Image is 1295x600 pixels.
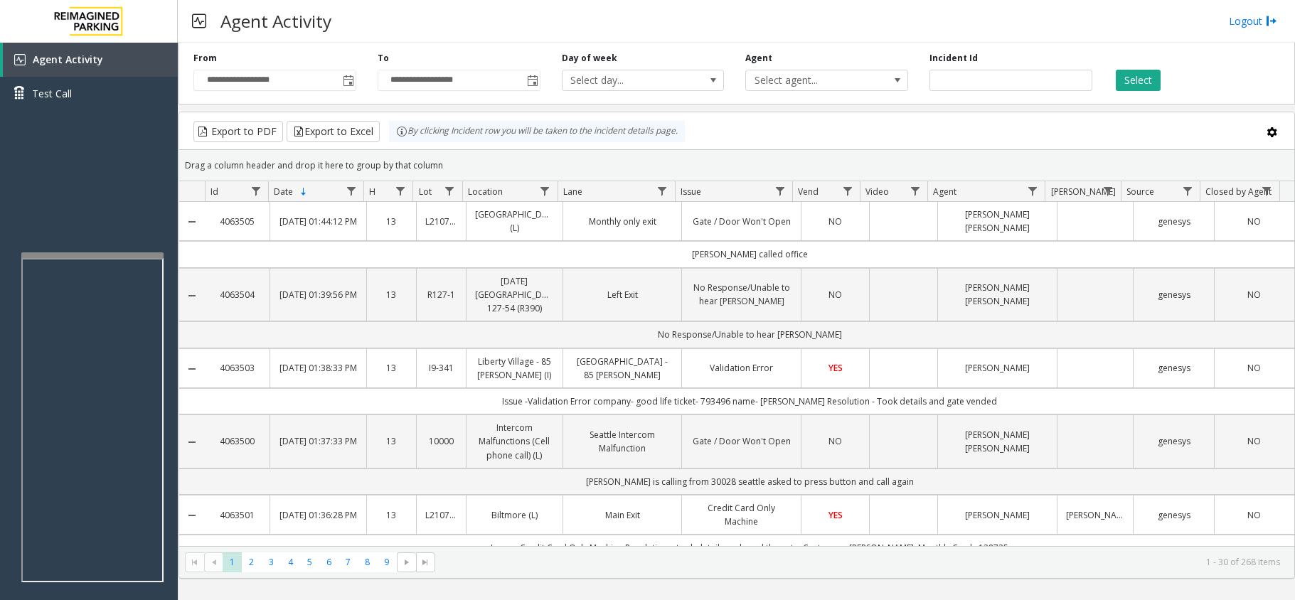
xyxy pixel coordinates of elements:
a: genesys [1142,215,1205,228]
a: Vend Filter Menu [838,181,857,200]
a: Source Filter Menu [1178,181,1197,200]
label: Incident Id [929,52,978,65]
span: NO [1247,289,1261,301]
a: [PERSON_NAME] [947,361,1048,375]
span: NO [1247,362,1261,374]
a: Date Filter Menu [341,181,361,200]
kendo-pager-info: 1 - 30 of 268 items [444,556,1280,568]
a: Collapse Details [179,363,205,375]
span: Page 6 [319,552,339,572]
a: [DATE] 01:36:28 PM [279,508,358,522]
span: Select day... [563,70,691,90]
a: Collapse Details [179,436,205,448]
span: Agent [933,186,956,198]
a: Agent Activity [3,43,178,77]
a: [PERSON_NAME] [PERSON_NAME] [947,208,1048,235]
a: NO [810,288,860,301]
span: Closed by Agent [1205,186,1272,198]
a: 4063505 [213,215,261,228]
td: [PERSON_NAME] called office [205,241,1294,267]
a: I9-341 [425,361,457,375]
span: Date [274,186,293,198]
button: Export to PDF [193,121,283,142]
a: [PERSON_NAME] [947,508,1048,522]
span: Page 2 [242,552,261,572]
span: Id [210,186,218,198]
a: [GEOGRAPHIC_DATA] (L) [475,208,554,235]
a: Collapse Details [179,290,205,301]
div: By clicking Incident row you will be taken to the incident details page. [389,121,685,142]
label: Agent [745,52,772,65]
span: Lane [563,186,582,198]
div: Drag a column header and drop it here to group by that column [179,153,1294,178]
a: NO [1223,508,1286,522]
a: Parker Filter Menu [1098,181,1117,200]
span: Go to the next page [397,552,416,572]
a: genesys [1142,434,1205,448]
img: 'icon' [14,54,26,65]
a: Lot Filter Menu [439,181,459,200]
a: genesys [1142,361,1205,375]
a: NO [1223,434,1286,448]
a: 13 [375,434,407,448]
a: [DATE] 01:37:33 PM [279,434,358,448]
a: Intercom Malfunctions (Cell phone call) (L) [475,421,554,462]
a: YES [810,508,860,522]
span: NO [828,289,842,301]
span: Agent Activity [33,53,103,66]
a: 13 [375,215,407,228]
a: 4063500 [213,434,261,448]
a: [PERSON_NAME] [PERSON_NAME] [947,281,1048,308]
a: Video Filter Menu [905,181,924,200]
a: Agent Filter Menu [1023,181,1042,200]
a: Liberty Village - 85 [PERSON_NAME] (I) [475,355,554,382]
label: To [378,52,389,65]
span: NO [828,435,842,447]
a: 13 [375,508,407,522]
img: pageIcon [192,4,206,38]
a: Validation Error [691,361,792,375]
h3: Agent Activity [213,4,339,38]
span: Page 7 [339,552,358,572]
a: Monthly only exit [572,215,673,228]
a: Issue Filter Menu [770,181,789,200]
a: genesys [1142,288,1205,301]
a: 4063503 [213,361,261,375]
a: [DATE] 01:38:33 PM [279,361,358,375]
span: Page 1 [223,552,242,572]
a: Collapse Details [179,216,205,227]
span: YES [828,509,843,521]
label: From [193,52,217,65]
span: Page 5 [300,552,319,572]
a: [PERSON_NAME] [1066,508,1125,522]
label: Day of week [562,52,617,65]
a: [PERSON_NAME] [PERSON_NAME] [947,428,1048,455]
a: [DATE] [GEOGRAPHIC_DATA] 127-54 (R390) [475,274,554,316]
span: NO [1247,215,1261,227]
a: NO [810,215,860,228]
a: Seattle Intercom Malfunction [572,428,673,455]
span: H [369,186,375,198]
span: Lot [419,186,432,198]
a: Gate / Door Won't Open [691,434,792,448]
a: Biltmore (L) [475,508,554,522]
a: No Response/Unable to hear [PERSON_NAME] [691,281,792,308]
span: NO [1247,435,1261,447]
span: Issue [681,186,701,198]
span: Vend [798,186,819,198]
span: Select agent... [746,70,875,90]
span: Page 4 [281,552,300,572]
div: Data table [179,181,1294,546]
a: Left Exit [572,288,673,301]
a: Logout [1229,14,1277,28]
a: L21077300 [425,508,457,522]
a: NO [1223,361,1286,375]
span: Go to the last page [420,557,431,568]
a: 4063504 [213,288,261,301]
span: NO [1247,509,1261,521]
a: YES [810,361,860,375]
img: logout [1266,14,1277,28]
a: Credit Card Only Machine [691,501,792,528]
td: [PERSON_NAME] is calling from 30028 seattle asked to press button and call again [205,468,1294,495]
span: Test Call [32,86,72,101]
